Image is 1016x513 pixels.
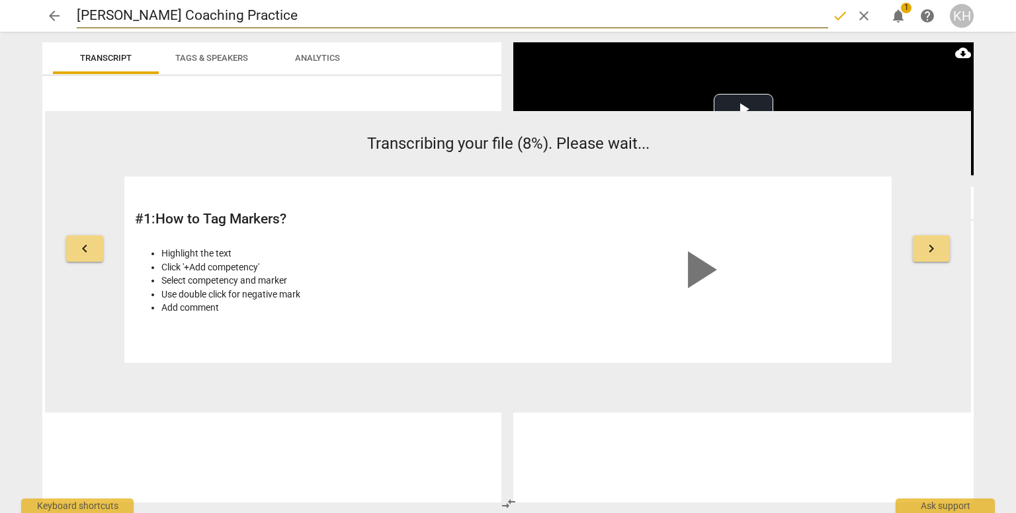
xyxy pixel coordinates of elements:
[501,496,517,512] span: compare_arrows
[161,260,501,274] li: Click '+Add competency'
[901,3,911,13] span: 1
[667,238,730,301] span: play_arrow
[295,53,340,63] span: Analytics
[161,274,501,288] li: Select competency and marker
[950,4,974,28] button: KH
[923,241,939,256] span: keyboard_arrow_right
[77,241,93,256] span: keyboard_arrow_left
[919,8,935,24] span: help
[832,8,848,24] span: done
[161,301,501,315] li: Add comment
[915,4,939,28] a: Help
[955,45,971,61] span: cloud_download
[896,498,995,513] div: Ask support
[890,8,906,24] span: notifications
[21,498,134,513] div: Keyboard shortcuts
[161,288,501,301] li: Use double click for negative mark
[856,8,872,24] span: clear
[161,247,501,260] li: Highlight the text
[77,3,828,28] input: Title
[367,134,650,153] span: Transcribing your file (8%). Please wait...
[886,4,910,28] button: Notifications
[80,53,132,63] span: Transcript
[135,211,501,227] h2: # 1 : How to Tag Markers?
[175,53,248,63] span: Tags & Speakers
[46,8,62,24] span: arrow_back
